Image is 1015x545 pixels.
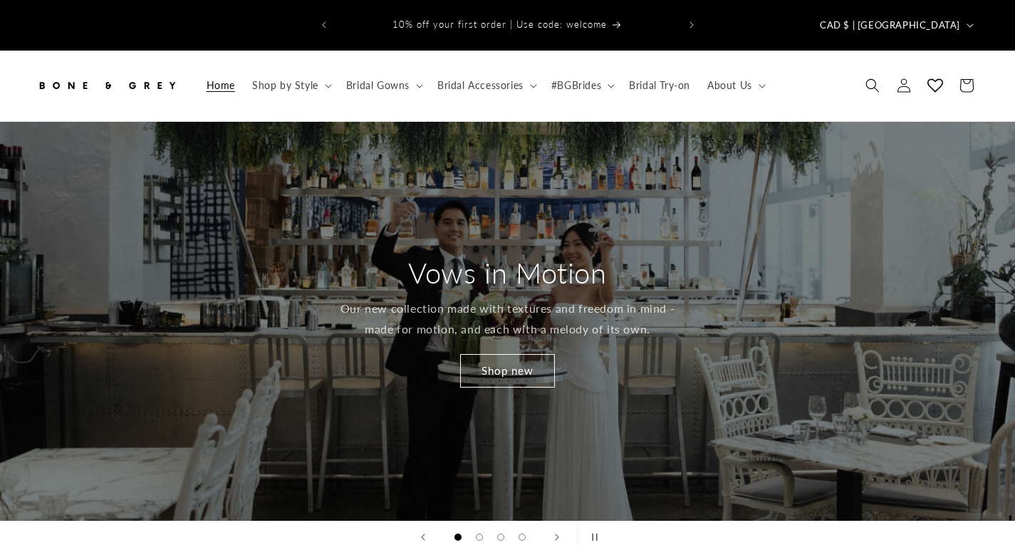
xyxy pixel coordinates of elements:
span: Bridal Gowns [346,79,410,92]
summary: Shop by Style [244,71,338,100]
summary: Bridal Gowns [338,71,429,100]
button: CAD $ | [GEOGRAPHIC_DATA] [811,11,979,38]
summary: Search [857,70,888,101]
span: 10% off your first order | Use code: welcome [392,19,607,30]
span: #BGBrides [551,79,601,92]
summary: #BGBrides [543,71,620,100]
summary: Bridal Accessories [429,71,543,100]
span: About Us [707,79,752,92]
a: Bridal Try-on [620,71,699,100]
h2: Vows in Motion [408,254,606,291]
span: Home [207,79,235,92]
a: Home [198,71,244,100]
p: Our new collection made with textures and freedom in mind - made for motion, and each with a melo... [338,299,677,340]
span: CAD $ | [GEOGRAPHIC_DATA] [820,19,960,33]
span: Shop by Style [252,79,318,92]
img: Bone and Grey Bridal [36,70,178,101]
summary: About Us [699,71,771,100]
a: Shop new [460,354,555,388]
button: Previous announcement [308,11,340,38]
a: Bone and Grey Bridal [31,65,184,107]
span: Bridal Try-on [629,79,690,92]
span: Bridal Accessories [437,79,524,92]
button: Next announcement [676,11,707,38]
